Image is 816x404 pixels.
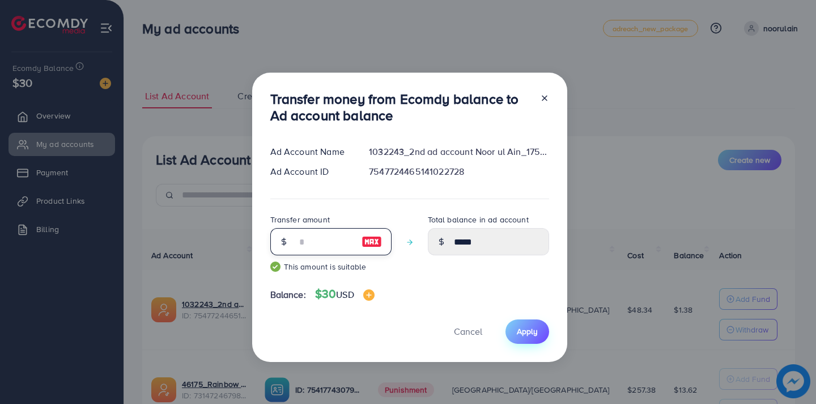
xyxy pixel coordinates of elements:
[270,288,306,301] span: Balance:
[270,214,330,225] label: Transfer amount
[360,165,558,178] div: 7547724465141022728
[270,262,280,272] img: guide
[363,289,375,301] img: image
[517,326,538,337] span: Apply
[270,261,392,272] small: This amount is suitable
[261,165,360,178] div: Ad Account ID
[315,287,375,301] h4: $30
[505,319,549,344] button: Apply
[336,288,354,301] span: USD
[454,325,482,338] span: Cancel
[440,319,496,344] button: Cancel
[360,145,558,158] div: 1032243_2nd ad account Noor ul Ain_1757341624637
[270,91,531,124] h3: Transfer money from Ecomdy balance to Ad account balance
[428,214,529,225] label: Total balance in ad account
[362,235,382,249] img: image
[261,145,360,158] div: Ad Account Name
